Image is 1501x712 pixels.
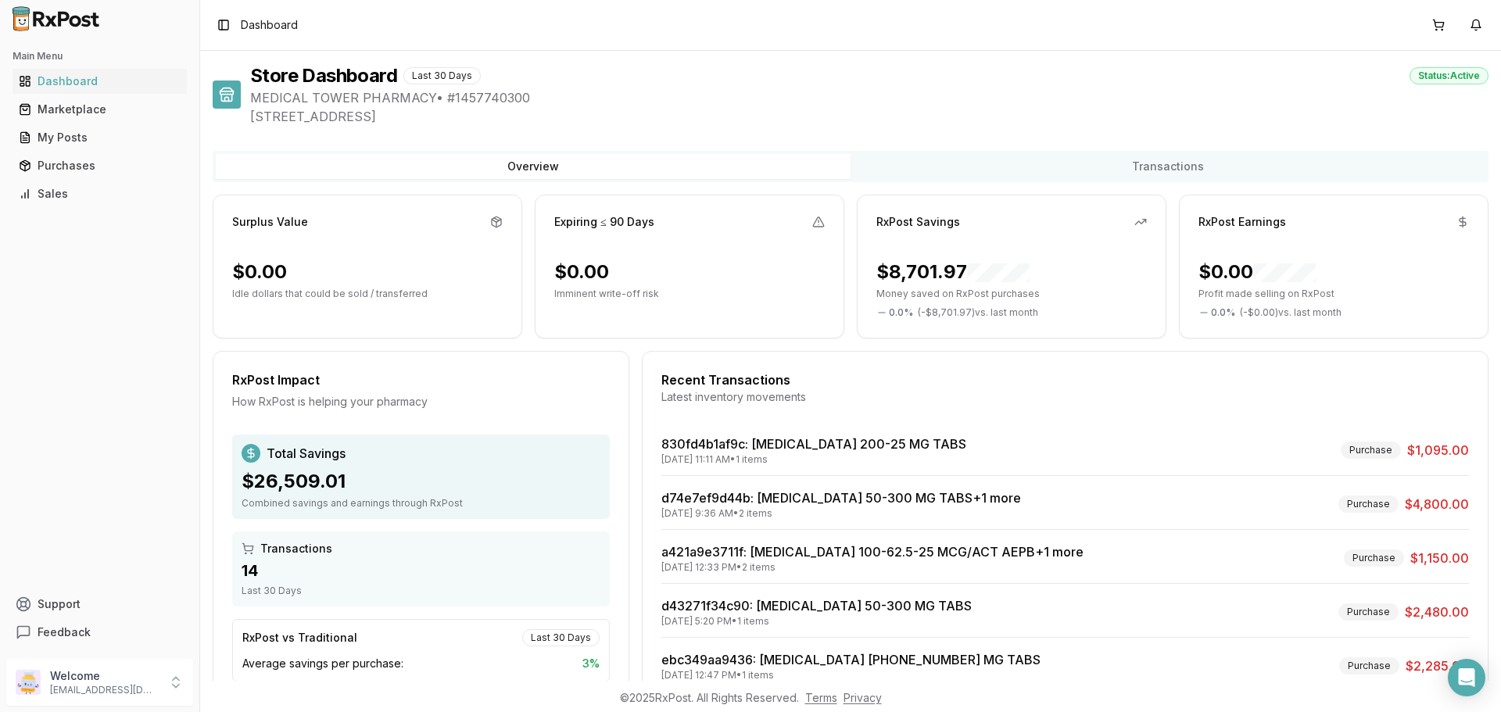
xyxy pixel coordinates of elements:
[844,691,882,704] a: Privacy
[661,652,1041,667] a: ebc349aa9436: [MEDICAL_DATA] [PHONE_NUMBER] MG TABS
[6,590,193,618] button: Support
[403,67,481,84] div: Last 30 Days
[6,618,193,646] button: Feedback
[232,214,308,230] div: Surplus Value
[6,69,193,94] button: Dashboard
[661,561,1084,574] div: [DATE] 12:33 PM • 2 items
[38,624,91,640] span: Feedback
[250,107,1488,126] span: [STREET_ADDRESS]
[1211,306,1235,319] span: 0.0 %
[6,181,193,206] button: Sales
[918,306,1038,319] span: ( - $8,701.97 ) vs. last month
[19,186,181,202] div: Sales
[661,453,966,466] div: [DATE] 11:11 AM • 1 items
[661,370,1469,389] div: Recent Transactions
[6,97,193,122] button: Marketplace
[267,444,346,463] span: Total Savings
[1407,441,1469,460] span: $1,095.00
[241,17,298,33] nav: breadcrumb
[661,490,1021,506] a: d74e7ef9d44b: [MEDICAL_DATA] 50-300 MG TABS+1 more
[232,370,610,389] div: RxPost Impact
[260,541,332,556] span: Transactions
[6,153,193,178] button: Purchases
[1406,657,1469,675] span: $2,285.00
[242,585,600,597] div: Last 30 Days
[554,288,825,300] p: Imminent write-off risk
[805,691,837,704] a: Terms
[242,560,600,581] div: 14
[13,152,187,180] a: Purchases
[1405,603,1469,621] span: $2,480.00
[1339,657,1399,674] div: Purchase
[19,73,181,89] div: Dashboard
[1198,259,1316,284] div: $0.00
[1240,306,1342,319] span: ( - $0.00 ) vs. last month
[1198,214,1286,230] div: RxPost Earnings
[19,102,181,117] div: Marketplace
[876,259,1030,284] div: $8,701.97
[522,629,600,646] div: Last 30 Days
[1338,496,1399,513] div: Purchase
[1410,549,1469,567] span: $1,150.00
[250,63,397,88] h1: Store Dashboard
[19,130,181,145] div: My Posts
[242,497,600,510] div: Combined savings and earnings through RxPost
[216,154,851,179] button: Overview
[232,394,610,410] div: How RxPost is helping your pharmacy
[661,598,972,614] a: d43271f34c90: [MEDICAL_DATA] 50-300 MG TABS
[13,67,187,95] a: Dashboard
[876,288,1147,300] p: Money saved on RxPost purchases
[1410,67,1488,84] div: Status: Active
[13,50,187,63] h2: Main Menu
[661,669,1041,682] div: [DATE] 12:47 PM • 1 items
[661,615,972,628] div: [DATE] 5:20 PM • 1 items
[241,17,298,33] span: Dashboard
[851,154,1485,179] button: Transactions
[554,259,609,284] div: $0.00
[889,306,913,319] span: 0.0 %
[1341,442,1401,459] div: Purchase
[13,95,187,123] a: Marketplace
[13,123,187,152] a: My Posts
[1338,603,1399,621] div: Purchase
[582,656,600,671] span: 3 %
[6,125,193,150] button: My Posts
[661,507,1021,520] div: [DATE] 9:36 AM • 2 items
[1198,288,1469,300] p: Profit made selling on RxPost
[242,469,600,494] div: $26,509.01
[1405,495,1469,513] span: $4,800.00
[50,668,159,684] p: Welcome
[232,288,503,300] p: Idle dollars that could be sold / transferred
[1344,549,1404,567] div: Purchase
[661,389,1469,405] div: Latest inventory movements
[554,214,654,230] div: Expiring ≤ 90 Days
[242,630,357,646] div: RxPost vs Traditional
[661,436,966,452] a: 830fd4b1af9c: [MEDICAL_DATA] 200-25 MG TABS
[250,88,1488,107] span: MEDICAL TOWER PHARMACY • # 1457740300
[6,6,106,31] img: RxPost Logo
[13,180,187,208] a: Sales
[876,214,960,230] div: RxPost Savings
[1448,659,1485,696] div: Open Intercom Messenger
[50,684,159,696] p: [EMAIL_ADDRESS][DOMAIN_NAME]
[242,656,403,671] span: Average savings per purchase:
[232,259,287,284] div: $0.00
[661,544,1084,560] a: a421a9e3711f: [MEDICAL_DATA] 100-62.5-25 MCG/ACT AEPB+1 more
[16,670,41,695] img: User avatar
[19,158,181,174] div: Purchases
